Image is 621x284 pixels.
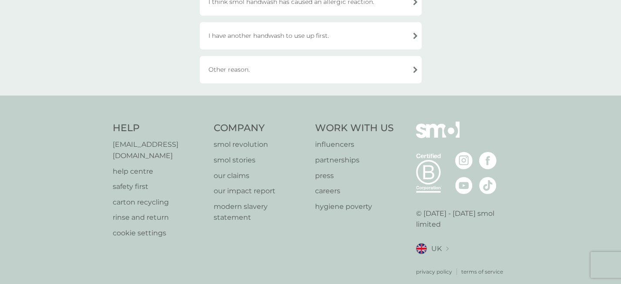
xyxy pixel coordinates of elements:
[416,208,509,230] p: © [DATE] - [DATE] smol limited
[113,197,205,208] a: carton recycling
[113,181,205,192] a: safety first
[416,267,452,276] a: privacy policy
[200,22,422,50] div: I have another handwash to use up first.
[315,122,394,135] h4: Work With Us
[461,267,503,276] a: terms of service
[315,185,394,197] a: careers
[113,212,205,223] a: rinse and return
[113,228,205,239] a: cookie settings
[214,201,306,223] a: modern slavery statement
[214,155,306,166] a: smol stories
[479,177,497,194] img: visit the smol Tiktok page
[113,139,205,161] a: [EMAIL_ADDRESS][DOMAIN_NAME]
[200,56,422,83] div: Other reason.
[446,247,449,251] img: select a new location
[214,170,306,182] a: our claims
[315,155,394,166] a: partnerships
[455,177,473,194] img: visit the smol Youtube page
[315,139,394,150] a: influencers
[214,122,306,135] h4: Company
[315,170,394,182] a: press
[431,243,442,254] span: UK
[416,122,460,151] img: smol
[113,122,205,135] h4: Help
[479,152,497,169] img: visit the smol Facebook page
[455,152,473,169] img: visit the smol Instagram page
[214,185,306,197] a: our impact report
[416,243,427,254] img: UK flag
[113,166,205,177] a: help centre
[315,201,394,212] a: hygiene poverty
[214,139,306,150] a: smol revolution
